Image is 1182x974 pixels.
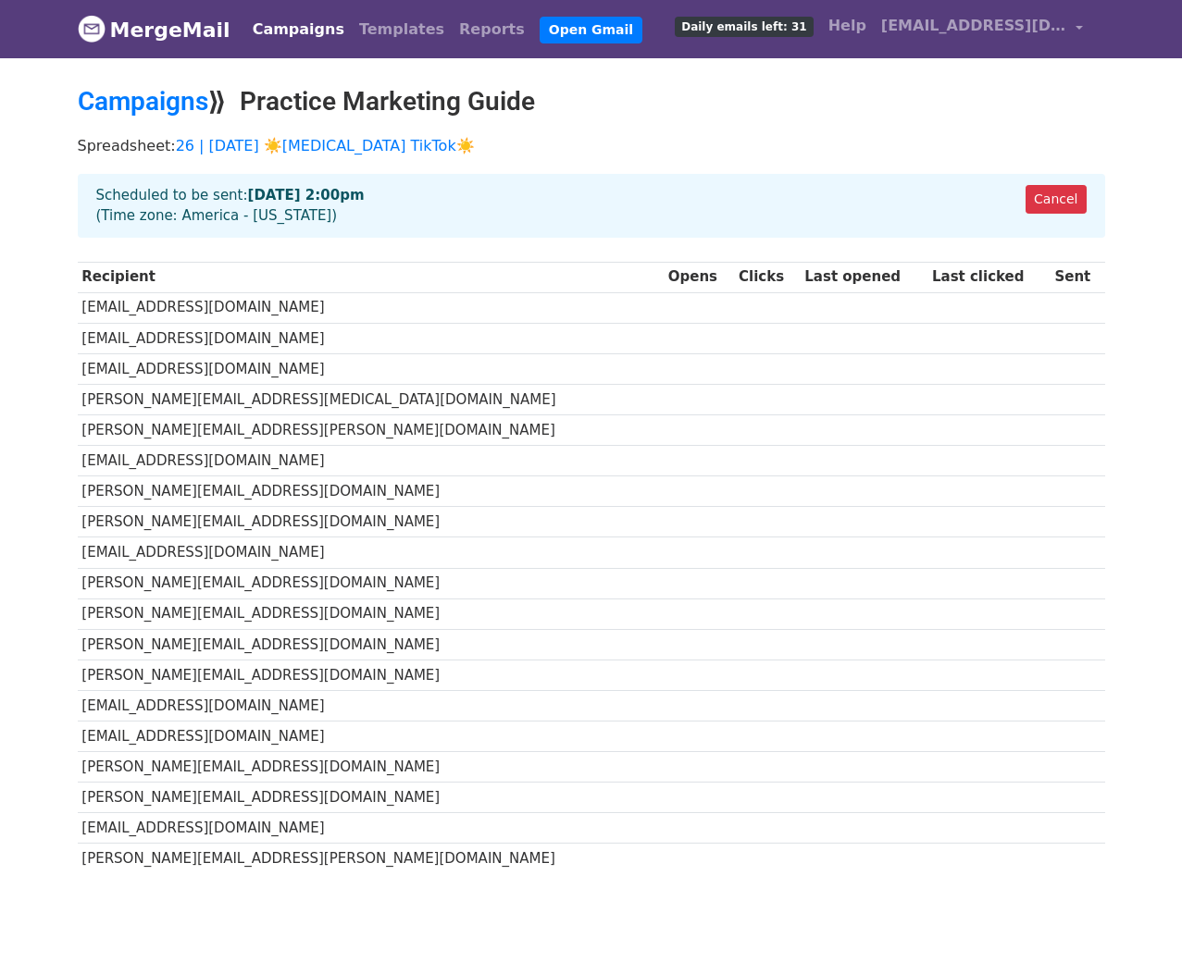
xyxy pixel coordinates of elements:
[78,262,664,292] th: Recipient
[664,262,734,292] th: Opens
[1051,262,1105,292] th: Sent
[675,17,813,37] span: Daily emails left: 31
[78,15,106,43] img: MergeMail logo
[78,86,1105,117] h2: ⟫ Practice Marketing Guide
[78,721,664,752] td: [EMAIL_ADDRESS][DOMAIN_NAME]
[540,17,642,43] a: Open Gmail
[352,11,452,48] a: Templates
[176,137,475,154] a: 26 | [DATE] ☀️[MEDICAL_DATA] TikTok☀️
[78,537,664,568] td: [EMAIL_ADDRESS][DOMAIN_NAME]
[78,86,208,117] a: Campaigns
[248,187,365,203] strong: [DATE] 2:00pm
[452,11,532,48] a: Reports
[78,783,664,813] td: [PERSON_NAME][EMAIL_ADDRESS][DOMAIN_NAME]
[78,136,1105,155] p: Spreadsheet:
[78,660,664,690] td: [PERSON_NAME][EMAIL_ADDRESS][DOMAIN_NAME]
[78,415,664,446] td: [PERSON_NAME][EMAIL_ADDRESS][PERSON_NAME][DOMAIN_NAME]
[78,598,664,629] td: [PERSON_NAME][EMAIL_ADDRESS][DOMAIN_NAME]
[881,15,1066,37] span: [EMAIL_ADDRESS][DOMAIN_NAME]
[734,262,800,292] th: Clicks
[78,384,664,414] td: [PERSON_NAME][EMAIL_ADDRESS][MEDICAL_DATA][DOMAIN_NAME]
[78,476,664,507] td: [PERSON_NAME][EMAIL_ADDRESS][DOMAIN_NAME]
[1026,185,1086,214] a: Cancel
[78,844,664,874] td: [PERSON_NAME][EMAIL_ADDRESS][PERSON_NAME][DOMAIN_NAME]
[78,629,664,660] td: [PERSON_NAME][EMAIL_ADDRESS][DOMAIN_NAME]
[78,174,1105,238] div: Scheduled to be sent: (Time zone: America - [US_STATE])
[78,690,664,721] td: [EMAIL_ADDRESS][DOMAIN_NAME]
[78,292,664,323] td: [EMAIL_ADDRESS][DOMAIN_NAME]
[801,262,928,292] th: Last opened
[78,323,664,353] td: [EMAIL_ADDRESS][DOMAIN_NAME]
[874,7,1090,51] a: [EMAIL_ADDRESS][DOMAIN_NAME]
[78,568,664,598] td: [PERSON_NAME][EMAIL_ADDRESS][DOMAIN_NAME]
[78,446,664,476] td: [EMAIL_ADDRESS][DOMAIN_NAME]
[821,7,874,44] a: Help
[78,353,664,384] td: [EMAIL_ADDRESS][DOMAIN_NAME]
[78,813,664,844] td: [EMAIL_ADDRESS][DOMAIN_NAME]
[927,262,1051,292] th: Last clicked
[78,507,664,537] td: [PERSON_NAME][EMAIL_ADDRESS][DOMAIN_NAME]
[78,10,230,49] a: MergeMail
[667,7,820,44] a: Daily emails left: 31
[245,11,352,48] a: Campaigns
[78,752,664,783] td: [PERSON_NAME][EMAIL_ADDRESS][DOMAIN_NAME]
